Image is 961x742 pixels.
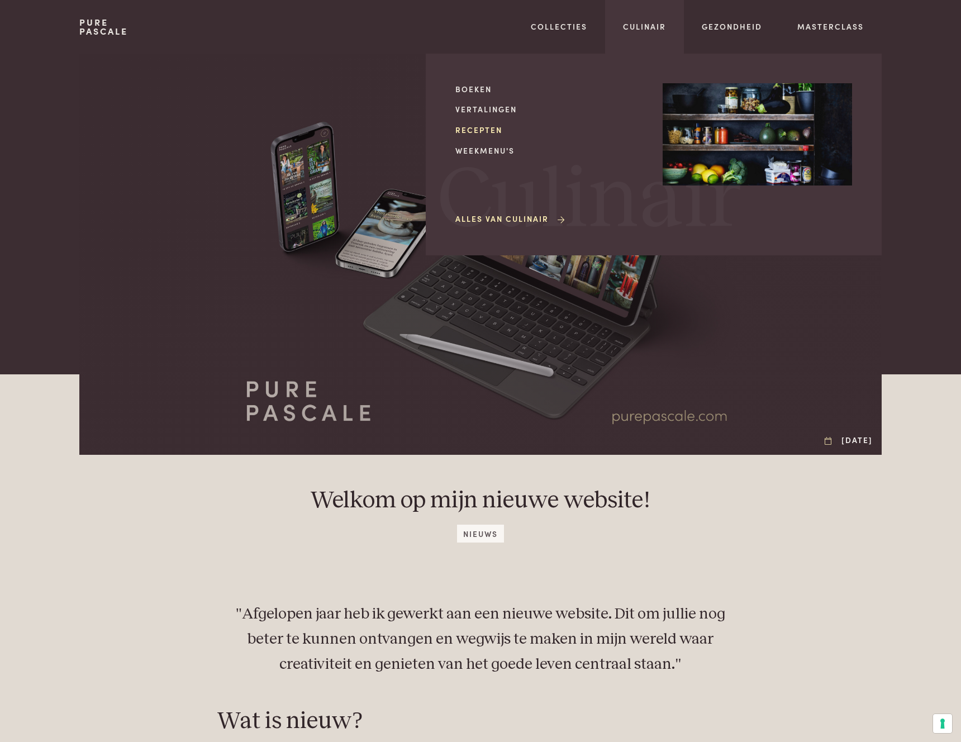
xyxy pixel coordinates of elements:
h1: Welkom op mijn nieuwe website! [310,486,651,516]
a: Recepten [455,124,645,136]
a: Masterclass [797,21,864,32]
div: "Afgelopen jaar heb ik gewerkt aan een nieuwe website. Dit om jullie nog beter te kunnen ontvange... [217,602,744,677]
a: PurePascale [79,18,128,36]
span: Nieuws [457,525,503,542]
a: Culinair [623,21,666,32]
a: Weekmenu's [455,145,645,156]
button: Uw voorkeuren voor toestemming voor trackingtechnologieën [933,714,952,733]
a: Collecties [531,21,587,32]
h2: Wat is nieuw? [217,707,744,736]
a: Boeken [455,83,645,95]
span: Culinair [437,158,741,244]
div: [DATE] [825,434,873,446]
a: Alles van Culinair [455,213,567,225]
img: Culinair [663,83,852,186]
a: Gezondheid [702,21,762,32]
a: Vertalingen [455,103,645,115]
